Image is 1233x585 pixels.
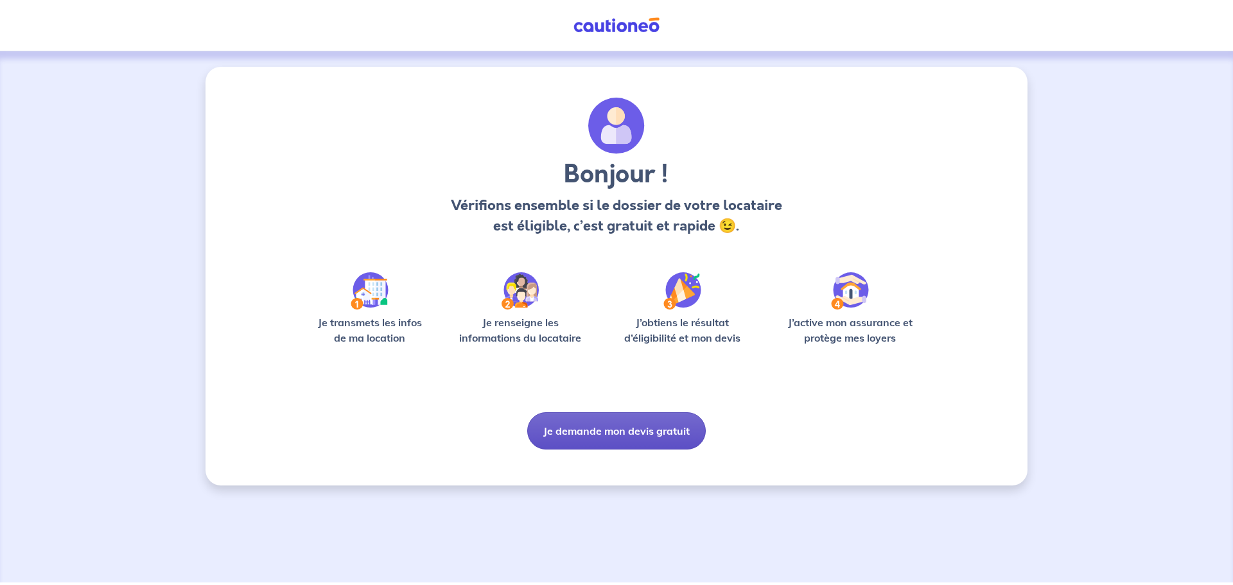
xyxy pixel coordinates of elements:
button: Je demande mon devis gratuit [527,412,706,450]
p: J’obtiens le résultat d’éligibilité et mon devis [610,315,755,345]
p: Je renseigne les informations du locataire [451,315,590,345]
img: /static/90a569abe86eec82015bcaae536bd8e6/Step-1.svg [351,272,389,310]
p: Vérifions ensemble si le dossier de votre locataire est éligible, c’est gratuit et rapide 😉. [447,195,785,236]
img: /static/bfff1cf634d835d9112899e6a3df1a5d/Step-4.svg [831,272,869,310]
img: archivate [588,98,645,154]
p: Je transmets les infos de ma location [308,315,431,345]
img: Cautioneo [568,17,665,33]
p: J’active mon assurance et protège mes loyers [775,315,925,345]
img: /static/c0a346edaed446bb123850d2d04ad552/Step-2.svg [502,272,539,310]
h3: Bonjour ! [447,159,785,190]
img: /static/f3e743aab9439237c3e2196e4328bba9/Step-3.svg [663,272,701,310]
